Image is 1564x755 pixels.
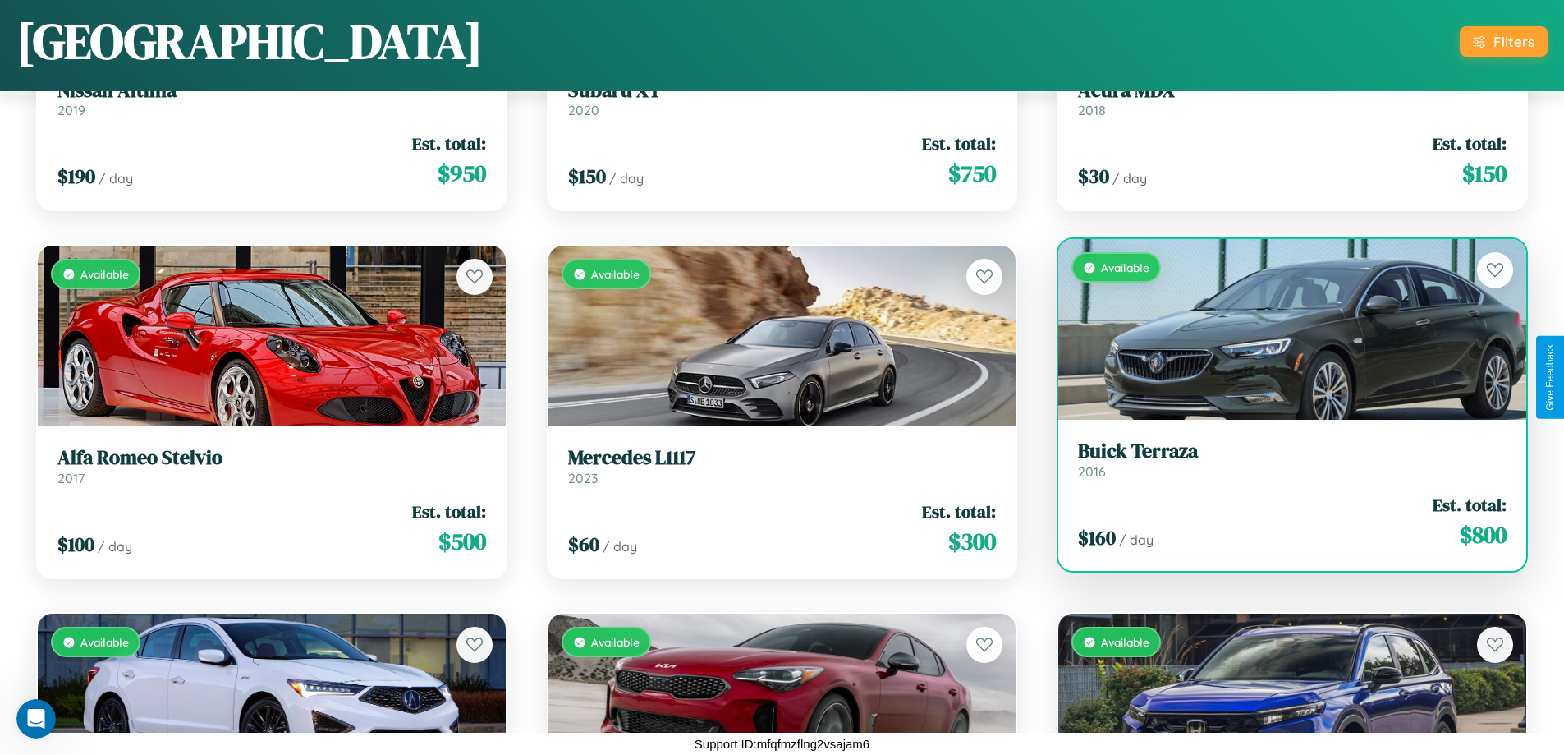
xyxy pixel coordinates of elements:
[1078,440,1507,480] a: Buick Terraza2016
[1101,635,1149,649] span: Available
[57,470,85,486] span: 2017
[1078,102,1106,118] span: 2018
[1119,532,1154,548] span: / day
[948,157,996,190] span: $ 750
[1078,79,1507,119] a: Acura MDX2018
[568,163,606,190] span: $ 150
[412,131,486,155] span: Est. total:
[1462,157,1507,190] span: $ 150
[1078,524,1116,551] span: $ 160
[1433,493,1507,517] span: Est. total:
[568,446,997,486] a: Mercedes L11172023
[568,470,598,486] span: 2023
[1078,163,1109,190] span: $ 30
[922,131,996,155] span: Est. total:
[438,525,486,558] span: $ 500
[948,525,996,558] span: $ 300
[57,102,85,118] span: 2019
[80,267,129,281] span: Available
[99,170,133,186] span: / day
[609,170,644,186] span: / day
[603,538,637,555] span: / day
[568,446,997,470] h3: Mercedes L1117
[568,531,599,558] span: $ 60
[591,267,640,281] span: Available
[57,446,486,486] a: Alfa Romeo Stelvio2017
[1544,344,1556,411] div: Give Feedback
[1112,170,1147,186] span: / day
[1078,463,1106,480] span: 2016
[57,79,486,119] a: Nissan Altima2019
[16,699,56,739] iframe: Intercom live chat
[80,635,129,649] span: Available
[568,102,599,118] span: 2020
[57,163,95,190] span: $ 190
[438,157,486,190] span: $ 950
[57,446,486,470] h3: Alfa Romeo Stelvio
[57,531,94,558] span: $ 100
[98,538,132,555] span: / day
[16,7,483,75] h1: [GEOGRAPHIC_DATA]
[1433,131,1507,155] span: Est. total:
[695,733,869,755] p: Support ID: mfqfmzflng2vsajam6
[1078,440,1507,463] h3: Buick Terraza
[568,79,997,119] a: Subaru XT2020
[1460,518,1507,551] span: $ 800
[922,499,996,523] span: Est. total:
[1493,33,1534,50] div: Filters
[591,635,640,649] span: Available
[1101,260,1149,274] span: Available
[1460,26,1548,57] button: Filters
[412,499,486,523] span: Est. total:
